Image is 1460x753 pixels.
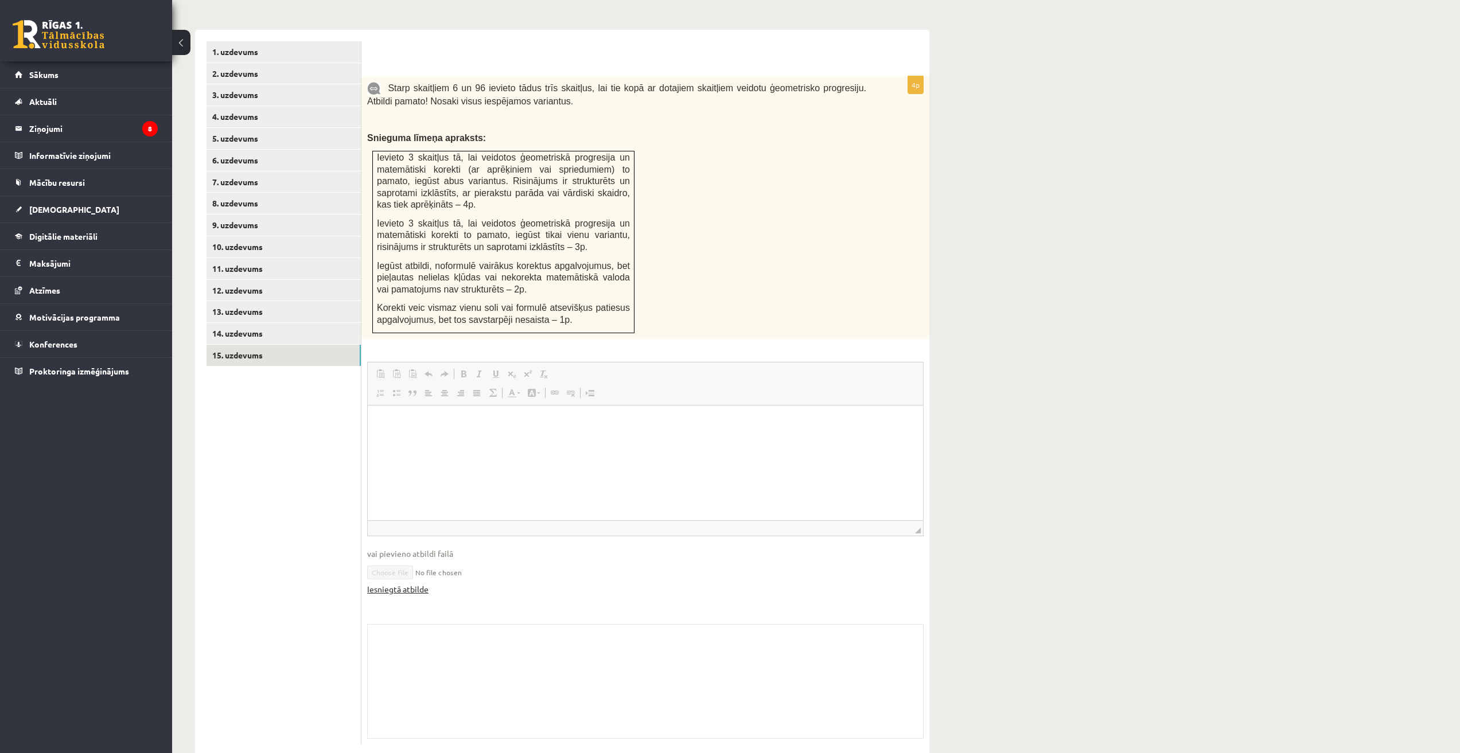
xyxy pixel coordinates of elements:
[404,385,421,400] a: Цитата
[377,219,630,252] span: Ievieto 3 skaitļus tā, lai veidotos ģeometriskā progresija un matemātiski korekti to pamato, iegū...
[29,312,120,322] span: Motivācijas programma
[367,82,381,95] img: 9k=
[29,231,98,241] span: Digitālie materiāli
[15,88,158,115] a: Aktuāli
[207,323,361,344] a: 14. uzdevums
[15,277,158,303] a: Atzīmes
[504,385,524,400] a: Цвет текста
[388,366,404,381] a: Вставить только текст (Ctrl+Shift+V)
[29,250,158,276] legend: Maksājumi
[372,385,388,400] a: Вставить / удалить нумерованный список
[207,171,361,193] a: 7. uzdevums
[404,366,421,381] a: Вставить из Word
[469,385,485,400] a: По ширине
[15,250,158,276] a: Maksājumi
[29,142,158,169] legend: Informatīvie ziņojumi
[207,128,361,149] a: 5. uzdevums
[29,115,158,142] legend: Ziņojumi
[29,69,59,80] span: Sākums
[563,385,579,400] a: Убрать ссылку
[15,223,158,249] a: Digitālie materiāli
[207,345,361,366] a: 15. uzdevums
[15,196,158,223] a: [DEMOGRAPHIC_DATA]
[29,204,119,214] span: [DEMOGRAPHIC_DATA]
[29,339,77,349] span: Konferences
[207,150,361,171] a: 6. uzdevums
[207,236,361,257] a: 10. uzdevums
[29,285,60,295] span: Atzīmes
[29,177,85,188] span: Mācību resursi
[207,41,361,63] a: 1. uzdevums
[377,261,630,294] span: Iegūst atbildi, noformulē vairākus korektus apgalvojumus, bet pieļautas nelielas kļūdas vai nekor...
[15,169,158,196] a: Mācību resursi
[536,366,552,381] a: Убрать форматирование
[207,280,361,301] a: 12. uzdevums
[15,304,158,330] a: Motivācijas programma
[388,385,404,400] a: Вставить / удалить маркированный список
[367,583,429,595] a: Iesniegtā atbilde
[915,528,921,533] span: Перетащите для изменения размера
[207,106,361,127] a: 4. uzdevums
[367,133,486,143] span: Snieguma līmeņa apraksts:
[377,153,630,209] span: Ievieto 3 skaitļus tā, lai veidotos ģeometriskā progresija un matemātiski korekti (ar aprēķiniem ...
[15,331,158,357] a: Konferences
[142,121,158,136] i: 8
[472,366,488,381] a: Курсив (Ctrl+I)
[207,214,361,236] a: 9. uzdevums
[547,385,563,400] a: Вставить/Редактировать ссылку (Ctrl+K)
[524,385,544,400] a: Цвет фона
[372,366,388,381] a: Вставить (Ctrl+V)
[582,385,598,400] a: Вставить разрыв страницы для печати
[367,548,924,560] span: vai pievieno atbildi failā
[453,385,469,400] a: По правому краю
[15,61,158,88] a: Sākums
[455,366,472,381] a: Полужирный (Ctrl+B)
[437,366,453,381] a: Повторить (Ctrl+Y)
[908,76,924,94] p: 4p
[421,385,437,400] a: По левому краю
[488,366,504,381] a: Подчеркнутый (Ctrl+U)
[15,358,158,384] a: Proktoringa izmēģinājums
[29,96,57,107] span: Aktuāli
[207,84,361,106] a: 3. uzdevums
[373,57,377,62] img: Balts.png
[13,20,104,49] a: Rīgas 1. Tālmācības vidusskola
[15,115,158,142] a: Ziņojumi8
[421,366,437,381] a: Отменить (Ctrl+Z)
[367,83,866,106] span: Starp skaitļiem 6 un 96 ievieto tādus trīs skaitļus, lai tie kopā ar dotajiem skaitļiem veidotu ģ...
[207,301,361,322] a: 13. uzdevums
[377,303,630,325] span: Korekti veic vismaz vienu soli vai formulē atsevišķus patiesus apgalvojumus, bet tos savstarpēji ...
[485,385,501,400] a: Математика
[207,63,361,84] a: 2. uzdevums
[504,366,520,381] a: Подстрочный индекс
[437,385,453,400] a: По центру
[207,258,361,279] a: 11. uzdevums
[29,366,129,376] span: Proktoringa izmēģinājums
[368,405,923,520] iframe: Визуальный текстовый редактор, wiswyg-editor-user-answer-47024978561300
[15,142,158,169] a: Informatīvie ziņojumi
[520,366,536,381] a: Надстрочный индекс
[207,193,361,214] a: 8. uzdevums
